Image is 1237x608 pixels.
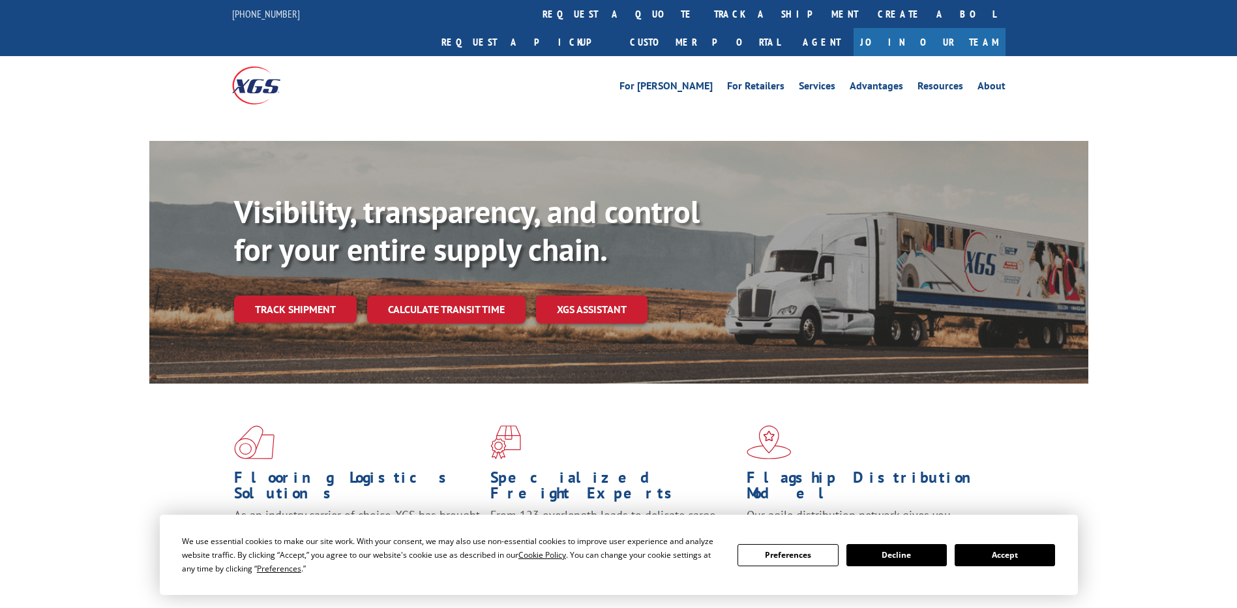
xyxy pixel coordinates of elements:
[367,296,526,324] a: Calculate transit time
[490,470,737,508] h1: Specialized Freight Experts
[234,470,481,508] h1: Flooring Logistics Solutions
[490,508,737,566] p: From 123 overlength loads to delicate cargo, our experienced staff knows the best way to move you...
[747,470,993,508] h1: Flagship Distribution Model
[234,425,275,459] img: xgs-icon-total-supply-chain-intelligence-red
[854,28,1006,56] a: Join Our Team
[799,81,835,95] a: Services
[846,544,947,566] button: Decline
[850,81,903,95] a: Advantages
[619,81,713,95] a: For [PERSON_NAME]
[182,534,722,575] div: We use essential cookies to make our site work. With your consent, we may also use non-essential ...
[518,549,566,560] span: Cookie Policy
[432,28,620,56] a: Request a pickup
[234,508,480,554] span: As an industry carrier of choice, XGS has brought innovation and dedication to flooring logistics...
[727,81,784,95] a: For Retailers
[234,191,700,269] b: Visibility, transparency, and control for your entire supply chain.
[536,296,648,324] a: XGS ASSISTANT
[232,7,300,20] a: [PHONE_NUMBER]
[738,544,838,566] button: Preferences
[490,425,521,459] img: xgs-icon-focused-on-flooring-red
[790,28,854,56] a: Agent
[955,544,1055,566] button: Accept
[977,81,1006,95] a: About
[234,296,357,323] a: Track shipment
[620,28,790,56] a: Customer Portal
[747,508,987,538] span: Our agile distribution network gives you nationwide inventory management on demand.
[747,425,792,459] img: xgs-icon-flagship-distribution-model-red
[917,81,963,95] a: Resources
[160,515,1078,595] div: Cookie Consent Prompt
[257,563,301,574] span: Preferences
